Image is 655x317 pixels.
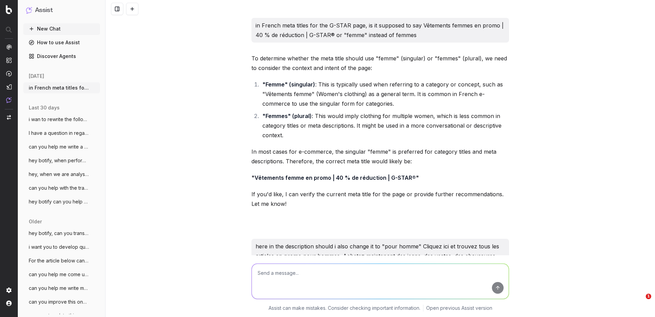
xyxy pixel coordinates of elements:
strong: "Femmes" (plural) [262,113,312,119]
p: here in the description should i also change it to "pour homme" Cliquez ici et trouvez tous les a... [256,242,505,270]
li: : This would imply clothing for multiple women, which is less common in category titles or meta d... [260,111,509,140]
button: Assist [26,5,97,15]
button: hey botify, when performing a keyword an [23,155,100,166]
img: Switch project [7,115,11,120]
img: Studio [6,84,12,90]
button: can you help me write meta title and met [23,283,100,294]
p: To determine whether the meta title should use "femme" (singular) or "femmes" (plural), we need t... [251,54,509,73]
button: i want you to develop quests for a quiz [23,242,100,253]
button: For the article below can you come up wi [23,255,100,266]
span: i wan to rewrite the following meta desc [29,116,89,123]
strong: "Femme" (singular) [262,81,315,88]
span: For the article below can you come up wi [29,257,89,264]
img: Setting [6,287,12,293]
button: can you help me write a story related to [23,141,100,152]
img: Activation [6,71,12,77]
span: hey botify, can you translate the follow [29,230,89,237]
span: 1 [646,294,651,299]
button: can you help me come up with a suitable [23,269,100,280]
span: in French meta titles for the G-STAR pag [29,84,89,91]
span: i want you to develop quests for a quiz [29,244,89,250]
p: in French meta titles for the G-STAR page, is it supposed to say Vêtements femmes en promo | 40 %... [256,21,505,40]
button: can you help with the translation of thi [23,183,100,193]
span: last 30 days [29,104,60,111]
span: can you help me come up with a suitable [29,271,89,278]
span: can you help me write meta title and met [29,285,89,292]
span: I have a question in regards to the SEO [29,130,89,137]
button: New Chat [23,23,100,34]
span: can you improve this onpage copy text fo [29,298,89,305]
span: older [29,218,42,225]
p: If you'd like, I can verify the current meta title for the page or provide further recommendation... [251,189,509,209]
a: Open previous Assist version [426,305,492,312]
p: Assist can make mistakes. Consider checking important information. [269,305,420,312]
a: Discover Agents [23,51,100,62]
span: can you help with the translation of thi [29,185,89,191]
a: How to use Assist [23,37,100,48]
button: hey botify can you help me with this fre [23,196,100,207]
span: [DATE] [29,73,44,80]
span: hey botify can you help me with this fre [29,198,89,205]
h1: Assist [35,5,53,15]
li: : This is typically used when referring to a category or concept, such as "Vêtements femme" (Wome... [260,80,509,108]
button: hey, when we are analysing meta titles, [23,169,100,180]
img: Assist [6,97,12,103]
img: Botify logo [6,5,12,14]
img: Assist [26,7,32,13]
button: can you improve this onpage copy text fo [23,296,100,307]
button: in French meta titles for the G-STAR pag [23,82,100,93]
button: i wan to rewrite the following meta desc [23,114,100,125]
iframe: Intercom live chat [632,294,648,310]
img: Analytics [6,44,12,50]
button: I have a question in regards to the SEO [23,128,100,139]
img: My account [6,301,12,306]
p: In most cases for e-commerce, the singular "femme" is preferred for category titles and meta desc... [251,147,509,166]
span: hey, when we are analysing meta titles, [29,171,89,178]
button: hey botify, can you translate the follow [23,228,100,239]
span: can you help me write a story related to [29,143,89,150]
strong: "Vêtements femme en promo | 40 % de réduction | G-STAR®" [251,174,419,181]
img: Intelligence [6,57,12,63]
span: hey botify, when performing a keyword an [29,157,89,164]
